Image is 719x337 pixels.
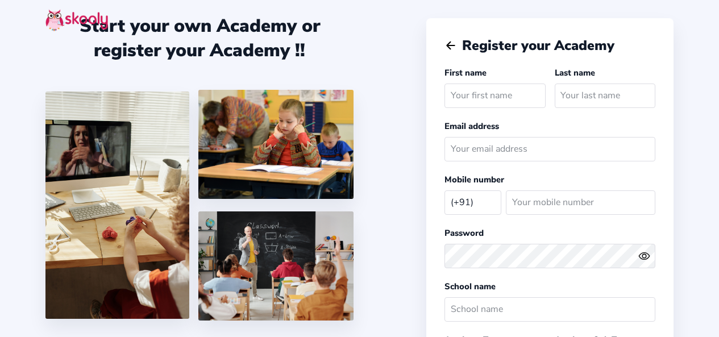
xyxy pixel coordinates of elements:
[462,36,614,55] span: Register your Academy
[444,297,655,322] input: School name
[444,281,496,292] label: School name
[198,90,354,199] img: 4.png
[444,84,545,108] input: Your first name
[45,9,108,31] img: skooly-logo.png
[444,174,504,185] label: Mobile number
[638,250,655,262] button: eye outlineeye off outline
[444,120,499,132] label: Email address
[45,91,189,319] img: 1.jpg
[444,67,487,78] label: First name
[198,211,354,321] img: 5.png
[444,39,457,52] button: arrow back outline
[555,67,595,78] label: Last name
[444,137,655,161] input: Your email address
[444,227,484,239] label: Password
[506,190,655,215] input: Your mobile number
[638,250,650,262] ion-icon: eye outline
[555,84,655,108] input: Your last name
